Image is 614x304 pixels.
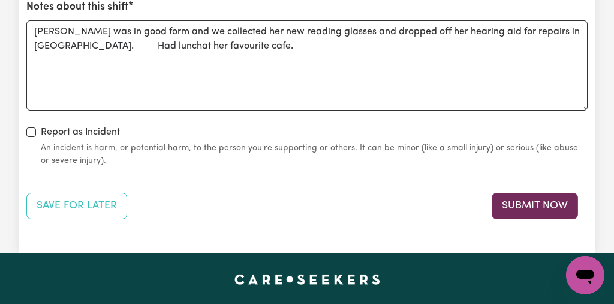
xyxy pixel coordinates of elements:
[41,125,120,139] label: Report as Incident
[234,275,380,284] a: Careseekers home page
[26,193,127,219] button: Save your job report
[492,193,578,219] button: Submit your job report
[41,142,588,167] small: An incident is harm, or potential harm, to the person you're supporting or others. It can be mino...
[566,256,604,294] iframe: Button to launch messaging window
[26,20,588,111] textarea: [PERSON_NAME] was in good form and we collected her new reading glasses and dropped off her heari...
